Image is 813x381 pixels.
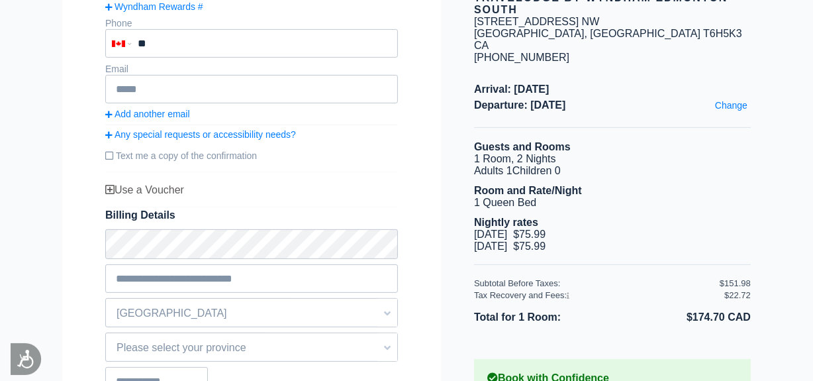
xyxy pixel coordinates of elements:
span: Children 0 [512,165,561,176]
div: Subtotal Before Taxes: [474,278,720,288]
span: T6H5K3 [703,28,742,39]
li: 1 Queen Bed [474,197,751,209]
li: Adults 1 [474,165,751,177]
label: Text me a copy of the confirmation [105,145,398,166]
span: Arrival: [DATE] [474,83,751,95]
a: Wyndham Rewards # [105,1,398,12]
span: [DATE] $75.99 [474,241,546,252]
a: Any special requests or accessibility needs? [105,129,398,140]
li: 1 Room, 2 Nights [474,153,751,165]
span: [DATE] $75.99 [474,229,546,240]
span: CA [474,40,489,51]
a: Change [712,97,751,114]
b: Guests and Rooms [474,141,571,152]
div: $151.98 [720,278,751,288]
span: Departure: [DATE] [474,99,751,111]
span: Please select your province [106,337,397,359]
div: Use a Voucher [105,184,398,196]
b: Room and Rate/Night [474,185,582,196]
div: Tax Recovery and Fees: [474,290,720,300]
a: Add another email [105,109,398,119]
b: Nightly rates [474,217,538,228]
li: $174.70 CAD [612,309,751,326]
span: [GEOGRAPHIC_DATA] [106,302,397,325]
div: $22.72 [724,290,751,300]
div: Canada: +1 [107,30,134,56]
div: [STREET_ADDRESS] NW [474,16,599,28]
span: [GEOGRAPHIC_DATA], [474,28,587,39]
label: Phone [105,18,132,28]
span: Billing Details [105,209,398,221]
li: Total for 1 Room: [474,309,612,326]
div: [PHONE_NUMBER] [474,52,751,64]
label: Email [105,64,128,74]
span: [GEOGRAPHIC_DATA] [590,28,700,39]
